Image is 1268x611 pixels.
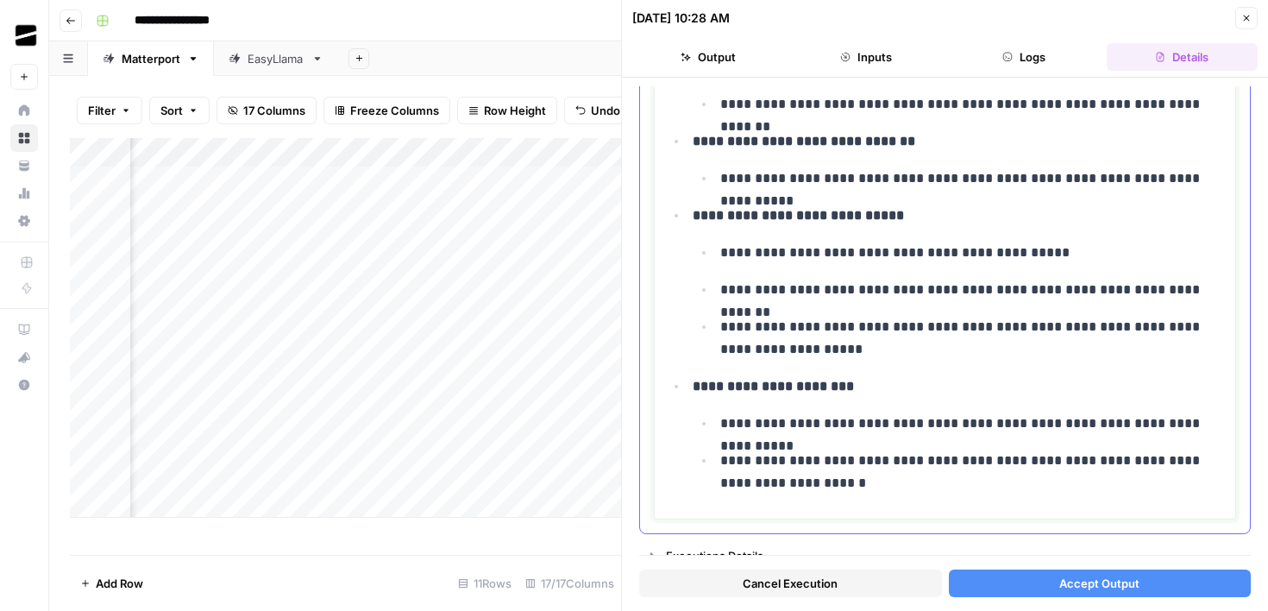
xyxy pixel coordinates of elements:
div: [DATE] 10:28 AM [632,9,730,27]
a: EasyLlama [214,41,338,76]
a: Your Data [10,152,38,180]
button: Logs [949,43,1100,71]
span: 17 Columns [243,102,305,119]
span: Filter [88,102,116,119]
button: Inputs [790,43,941,71]
div: 11 Rows [451,570,518,597]
button: Filter [77,97,142,124]
a: Matterport [88,41,214,76]
span: Add Row [96,575,143,592]
a: Home [10,97,38,124]
button: Details [1107,43,1258,71]
button: Accept Output [949,570,1252,597]
div: 17/17 Columns [518,570,621,597]
button: Executions Details [640,542,1250,570]
a: AirOps Academy [10,316,38,343]
span: Undo [591,102,620,119]
div: EasyLlama [248,50,304,67]
button: Cancel Execution [639,570,942,597]
div: Executions Details [666,547,1240,564]
button: What's new? [10,343,38,371]
span: Cancel Execution [743,575,838,592]
a: Settings [10,207,38,235]
span: Freeze Columns [350,102,439,119]
button: Output [632,43,783,71]
span: Sort [160,102,183,119]
div: What's new? [11,344,37,370]
button: Sort [149,97,210,124]
img: OGM Logo [10,20,41,51]
button: Row Height [457,97,557,124]
div: Matterport [122,50,180,67]
span: Accept Output [1059,575,1139,592]
button: Undo [564,97,631,124]
span: Row Height [484,102,546,119]
button: Help + Support [10,371,38,399]
button: 17 Columns [217,97,317,124]
button: Freeze Columns [323,97,450,124]
a: Browse [10,124,38,152]
button: Workspace: OGM [10,14,38,57]
a: Usage [10,180,38,207]
button: Add Row [70,570,154,597]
